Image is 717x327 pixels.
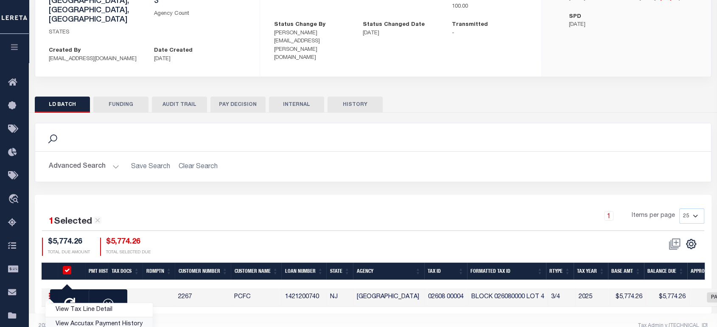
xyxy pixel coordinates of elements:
[152,97,207,113] button: AUDIT TRAIL
[143,263,175,280] th: Rdmptn: activate to sort column ascending
[632,211,675,221] span: Items per page
[154,47,192,55] label: Date Created
[546,263,574,280] th: RType: activate to sort column ascending
[569,21,627,29] p: [DATE]
[58,263,85,280] th: PayeePmtBatchStatus
[274,29,350,62] p: [PERSON_NAME][EMAIL_ADDRESS][PERSON_NAME][DOMAIN_NAME]
[85,263,108,280] th: Pmt Hist
[363,21,425,29] label: Status Changed Date
[48,238,90,247] h4: $5,774.26
[281,288,326,307] td: 1421200740
[328,97,383,113] button: HISTORY
[548,288,575,307] td: 3/4
[610,288,646,307] td: $5,774.26
[49,28,141,37] p: STATES
[467,263,546,280] th: Formatted Tax Id: activate to sort column ascending
[93,97,148,113] button: FUNDING
[106,238,151,247] h4: $5,774.26
[45,303,153,317] a: View Tax Line Detail
[353,263,424,280] th: Agency: activate to sort column ascending
[154,55,246,64] p: [DATE]
[35,97,90,113] button: LD BATCH
[452,29,528,38] p: -
[468,288,548,307] td: BLOCK 026080000 LOT 4
[175,263,231,280] th: Customer Number: activate to sort column ascending
[231,288,281,307] td: PCFC
[42,263,58,280] th: &nbsp;&nbsp;&nbsp;&nbsp;&nbsp;&nbsp;&nbsp;&nbsp;&nbsp;&nbsp;
[49,55,141,64] p: [EMAIL_ADDRESS][DOMAIN_NAME]
[452,3,484,11] p: 100.00
[608,263,644,280] th: Base Amt: activate to sort column ascending
[231,263,281,280] th: Customer Name: activate to sort column ascending
[425,288,468,307] td: 02608 00004
[281,263,326,280] th: Loan Number: activate to sort column ascending
[48,249,90,256] p: TOTAL DUE AMOUNT
[644,263,687,280] th: Balance Due: activate to sort column ascending
[575,288,610,307] td: 2025
[106,249,151,256] p: TOTAL SELECTED DUE
[269,97,324,113] button: INTERNAL
[326,263,353,280] th: State: activate to sort column ascending
[452,21,488,29] label: Transmitted
[8,194,22,205] i: travel_explore
[210,97,266,113] button: PAY DECISION
[108,263,143,280] th: Tax Docs: activate to sort column ascending
[604,211,613,221] a: 1
[665,238,684,250] span: Status should not be "REC" to perform this action.
[363,29,439,38] p: [DATE]
[49,215,101,229] div: Selected
[353,288,425,307] td: [GEOGRAPHIC_DATA]
[574,263,608,280] th: Tax Year: activate to sort column ascending
[49,47,81,55] label: Created By
[274,21,325,29] label: Status Change By
[646,288,689,307] td: $5,774.26
[424,263,467,280] th: Tax Id: activate to sort column ascending
[49,158,119,175] button: Advanced Search
[49,217,54,226] span: 1
[569,13,581,21] label: SPD
[154,10,246,18] p: Agency Count
[326,288,353,307] td: NJ
[175,288,231,307] td: 2267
